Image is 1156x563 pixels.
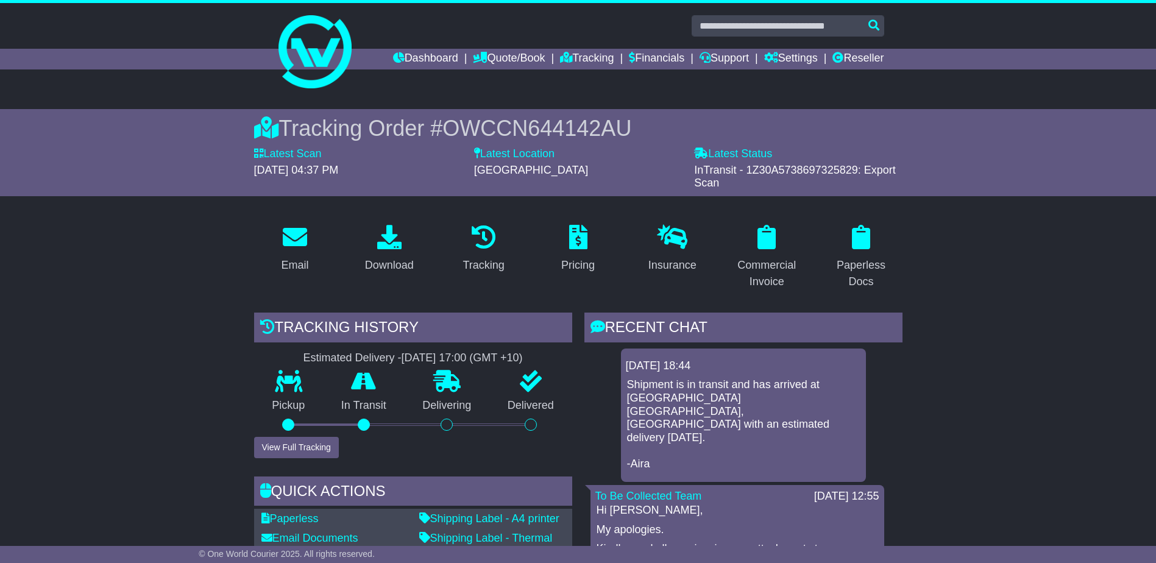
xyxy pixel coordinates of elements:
[820,221,902,294] a: Paperless Docs
[726,221,808,294] a: Commercial Invoice
[648,257,697,274] div: Insurance
[261,532,358,544] a: Email Documents
[597,523,878,537] p: My apologies.
[694,164,896,189] span: InTransit - 1Z30A5738697325829: Export Scan
[254,313,572,345] div: Tracking history
[629,49,684,69] a: Financials
[455,221,512,278] a: Tracking
[254,352,572,365] div: Estimated Delivery -
[402,352,523,365] div: [DATE] 17:00 (GMT +10)
[463,257,504,274] div: Tracking
[489,399,572,413] p: Delivered
[595,490,702,502] a: To Be Collected Team
[273,221,316,278] a: Email
[199,549,375,559] span: © One World Courier 2025. All rights reserved.
[261,512,319,525] a: Paperless
[474,164,588,176] span: [GEOGRAPHIC_DATA]
[254,147,322,161] label: Latest Scan
[254,115,902,141] div: Tracking Order #
[474,147,555,161] label: Latest Location
[442,116,631,141] span: OWCCN644142AU
[584,313,902,345] div: RECENT CHAT
[814,490,879,503] div: [DATE] 12:55
[597,504,878,517] p: Hi [PERSON_NAME],
[254,164,339,176] span: [DATE] 04:37 PM
[640,221,704,278] a: Insurance
[828,257,895,290] div: Paperless Docs
[254,399,324,413] p: Pickup
[627,378,860,470] p: Shipment is in transit and has arrived at [GEOGRAPHIC_DATA] [GEOGRAPHIC_DATA], [GEOGRAPHIC_DATA] ...
[700,49,749,69] a: Support
[254,437,339,458] button: View Full Tracking
[405,399,490,413] p: Delivering
[734,257,800,290] div: Commercial Invoice
[419,532,553,558] a: Shipping Label - Thermal printer
[832,49,884,69] a: Reseller
[365,257,414,274] div: Download
[254,476,572,509] div: Quick Actions
[323,399,405,413] p: In Transit
[357,221,422,278] a: Download
[561,257,595,274] div: Pricing
[473,49,545,69] a: Quote/Book
[560,49,614,69] a: Tracking
[281,257,308,274] div: Email
[419,512,559,525] a: Shipping Label - A4 printer
[694,147,772,161] label: Latest Status
[764,49,818,69] a: Settings
[553,221,603,278] a: Pricing
[393,49,458,69] a: Dashboard
[626,359,861,373] div: [DATE] 18:44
